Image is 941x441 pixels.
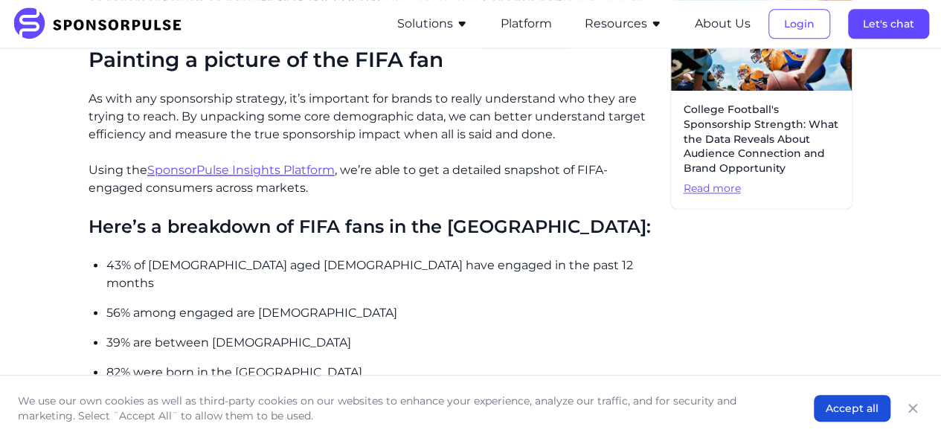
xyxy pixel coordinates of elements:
button: Login [768,9,830,39]
button: Solutions [397,15,468,33]
h2: Painting a picture of the FIFA fan [89,48,659,73]
p: 56% among engaged are [DEMOGRAPHIC_DATA] [106,304,659,322]
a: Let's chat [848,17,929,30]
button: About Us [695,15,751,33]
p: 43% of [DEMOGRAPHIC_DATA] aged [DEMOGRAPHIC_DATA] have engaged in the past 12 months [106,257,659,292]
p: Using the , we’re able to get a detailed snapshot of FIFA-engaged consumers across markets. [89,161,659,197]
a: About Us [695,17,751,30]
p: 82% were born in the [GEOGRAPHIC_DATA] [106,364,659,382]
iframe: Chat Widget [867,370,941,441]
a: Platform [501,17,552,30]
p: As with any sponsorship strategy, it’s important for brands to really understand who they are try... [89,90,659,144]
a: SponsorPulse Insights Platform [147,163,335,177]
a: Login [768,17,830,30]
button: Accept all [814,395,890,422]
img: SponsorPulse [12,7,193,40]
span: College Football's Sponsorship Strength: What the Data Reveals About Audience Connection and Bran... [683,103,840,176]
button: Let's chat [848,9,929,39]
h3: Here’s a breakdown of FIFA fans in the [GEOGRAPHIC_DATA]: [89,215,659,238]
p: 39% are between [DEMOGRAPHIC_DATA] [106,334,659,352]
p: We use our own cookies as well as third-party cookies on our websites to enhance your experience,... [18,393,784,423]
button: Platform [501,15,552,33]
span: Read more [683,181,840,196]
button: Resources [585,15,662,33]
